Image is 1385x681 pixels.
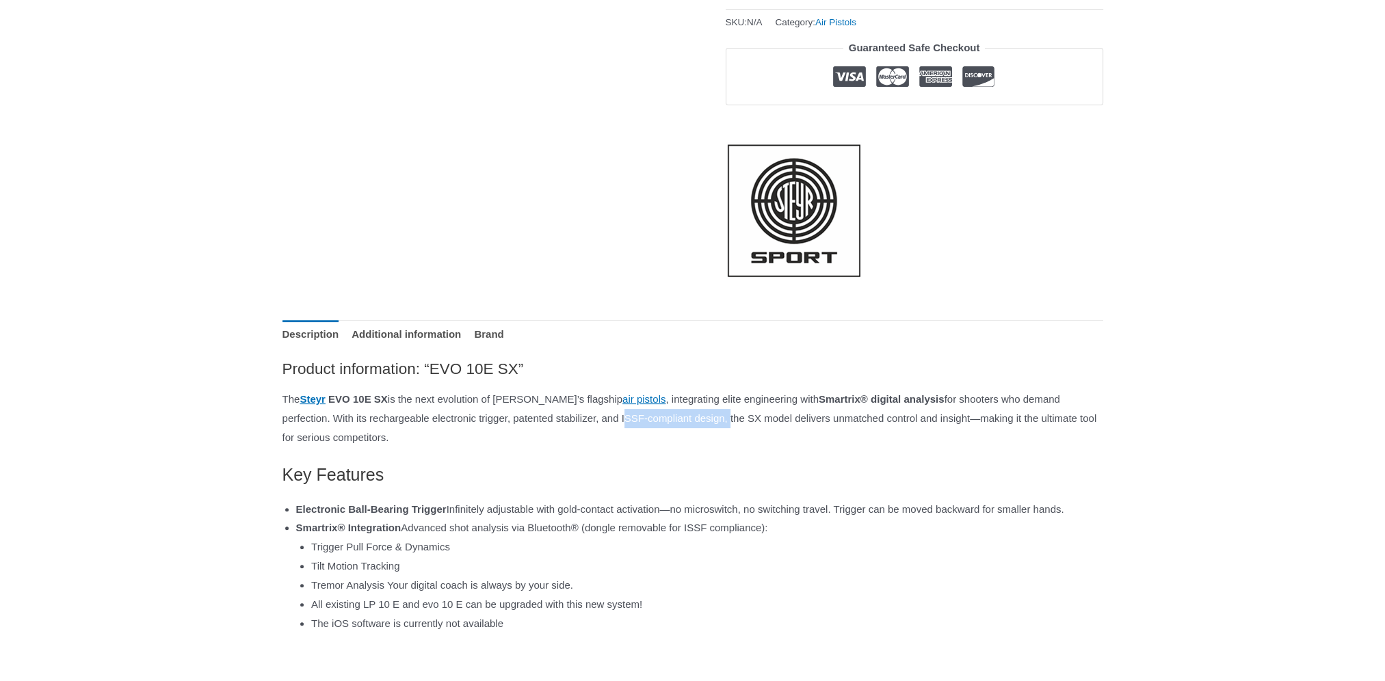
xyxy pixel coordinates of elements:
li: Tilt Motion Tracking [311,557,1103,576]
a: Steyr Sport [726,142,862,279]
p: The is the next evolution of [PERSON_NAME]’s flagship , integrating elite engineering with for sh... [282,390,1103,447]
li: Advanced shot analysis via Bluetooth® (dongle removable for ISSF compliance): [296,518,1103,632]
iframe: Customer reviews powered by Trustpilot [726,116,1103,132]
a: Additional information [352,320,461,349]
li: All existing LP 10 E and evo 10 E can be upgraded with this new system! [311,595,1103,614]
strong: Smartrix® digital analysis [819,393,945,405]
h3: Key Features [282,464,1103,486]
a: Brand [474,320,503,349]
legend: Guaranteed Safe Checkout [843,38,986,57]
li: Tremor Analysis Your digital coach is always by your side. [311,576,1103,595]
li: The iOS software is currently not available [311,614,1103,633]
span: Category: [775,14,856,31]
li: Trigger Pull Force & Dynamics [311,537,1103,557]
li: Infinitely adjustable with gold-contact activation—no microswitch, no switching travel. Trigger c... [296,500,1103,519]
a: air pistols [622,393,665,405]
h2: Product information: “EVO 10E SX” [282,359,1103,379]
a: Description [282,320,339,349]
strong: Smartrix® Integration [296,522,401,533]
strong: Electronic Ball-Bearing Trigger [296,503,447,515]
span: SKU: [726,14,763,31]
a: Steyr [300,393,326,405]
span: N/A [747,17,763,27]
strong: EVO 10E SX [328,393,388,405]
a: Air Pistols [815,17,856,27]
